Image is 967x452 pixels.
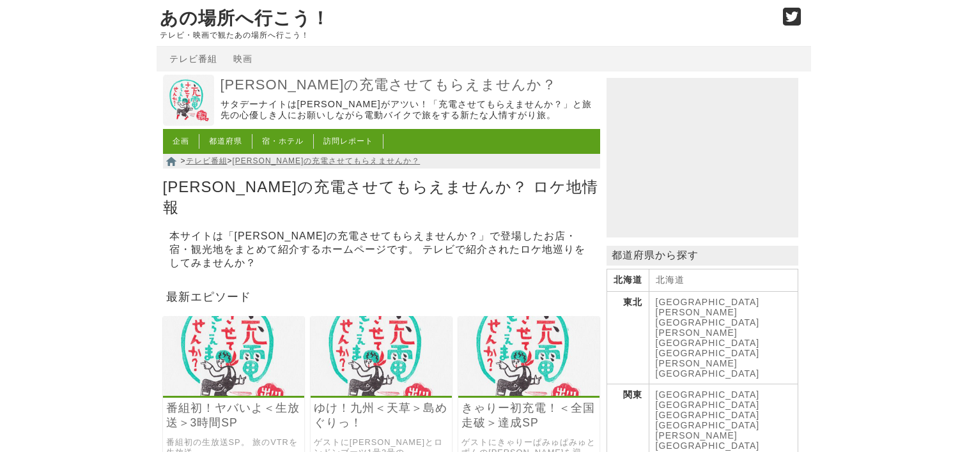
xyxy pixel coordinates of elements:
[169,54,217,64] a: テレビ番組
[458,316,600,396] img: icon-320px.png
[656,348,760,358] a: [GEOGRAPHIC_DATA]
[656,410,760,420] a: [GEOGRAPHIC_DATA]
[163,174,600,220] h1: [PERSON_NAME]の充電させてもらえませんか？ ロケ地情報
[186,156,228,165] a: テレビ番組
[163,117,214,128] a: 出川哲朗の充電させてもらえませんか？
[220,76,597,94] a: [PERSON_NAME]の充電させてもらえませんか？
[166,401,301,430] a: 番組初！ヤバいよ＜生放送＞3時間SP
[311,316,452,396] img: icon-320px.png
[160,31,770,40] p: テレビ・映画で観たあの場所へ行こう！
[323,137,373,146] a: 訪問レポート
[311,387,452,398] a: 出川哲朗の充電させてもらえませんか？ ルンルンッ天草”島めぐり”！富岡城から絶景夕日パワスポ目指して114㌔！絶品グルメだらけなんですが千秋もロンブー亮も腹ペコでヤバいよ²SP
[262,137,304,146] a: 宿・ホテル
[783,15,801,26] a: Twitter (@go_thesights)
[163,387,304,398] a: 出川哲朗の充電させてもらえませんか？ ワォ！”生放送”で一緒に充電みてねSPだッ！温泉天国”日田街道”をパワスポ宇戸の庄から131㌔！ですが…初の生放送に哲朗もドキドキでヤバいよ²SP
[656,358,760,379] a: [PERSON_NAME][GEOGRAPHIC_DATA]
[607,78,798,237] iframe: Advertisement
[461,401,596,430] a: きゃりー初充電！＜全国走破＞達成SP
[173,137,189,146] a: 企画
[314,401,449,430] a: ゆけ！九州＜天草＞島めぐりっ！
[163,286,600,306] h2: 最新エピソード
[169,227,594,273] p: 本サイトは「[PERSON_NAME]の充電させてもらえませんか？」で登場したお店・宿・観光地をまとめて紹介するホームページです。 テレビで紹介されたロケ地巡りをしてみませんか？
[656,430,760,451] a: [PERSON_NAME][GEOGRAPHIC_DATA]
[163,154,600,169] nav: > >
[656,400,760,410] a: [GEOGRAPHIC_DATA]
[607,292,649,384] th: 東北
[458,387,600,398] a: 出川哲朗の充電させてもらえませんか？ ついに宮城県で全国制覇！絶景の紅葉街道”金色の鳴子峡”から”日本三景松島”までズズーっと108㌔！きゃりーぱみゅぱみゅが初登場で飯尾も絶好調！ヤバいよ²SP
[233,156,421,165] a: [PERSON_NAME]の充電させてもらえませんか？
[607,246,798,266] p: 都道府県から探す
[656,275,685,285] a: 北海道
[656,389,760,400] a: [GEOGRAPHIC_DATA]
[209,137,242,146] a: 都道府県
[163,75,214,126] img: 出川哲朗の充電させてもらえませんか？
[160,8,330,28] a: あの場所へ行こう！
[656,297,760,307] a: [GEOGRAPHIC_DATA]
[656,328,760,348] a: [PERSON_NAME][GEOGRAPHIC_DATA]
[656,420,760,430] a: [GEOGRAPHIC_DATA]
[656,307,760,328] a: [PERSON_NAME][GEOGRAPHIC_DATA]
[220,99,597,121] p: サタデーナイトは[PERSON_NAME]がアツい！「充電させてもらえませんか？」と旅先の心優しき人にお願いしながら電動バイクで旅をする新たな人情すがり旅。
[607,269,649,292] th: 北海道
[233,54,252,64] a: 映画
[163,316,304,396] img: icon-320px.png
